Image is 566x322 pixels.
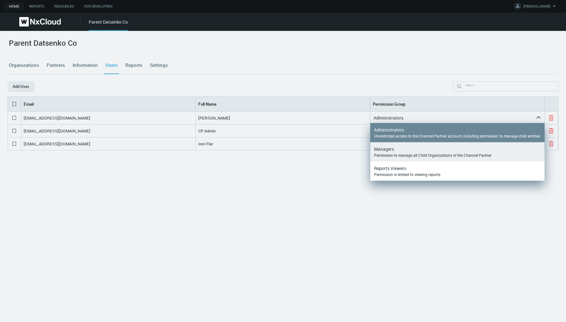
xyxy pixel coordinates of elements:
[24,141,90,147] nx-search-highlight: [EMAIL_ADDRESS][DOMAIN_NAME]
[374,172,541,177] div: Permission is limited to viewing reports
[104,57,119,74] a: Users
[374,146,394,152] nx-search-highlight: Managers
[374,127,404,133] nx-search-highlight: Administrators
[374,133,541,138] div: Unrestricted access to the Channel Partner account, including permission to manage child entities
[9,38,77,48] h2: Parent Datsenko Co
[198,128,216,134] nx-search-highlight: CP Admin
[374,153,541,158] div: Permission to manage all Child Organizations of the Channel Partner
[71,57,99,74] a: Information
[149,57,169,74] a: Settings
[4,3,24,10] a: Home
[198,115,230,121] nx-search-highlight: [PERSON_NAME]
[374,165,406,171] nx-search-highlight: Reports Viewers
[198,141,213,147] nx-search-highlight: Iren Fler
[8,81,34,91] button: Add User
[89,19,128,31] div: Parent Datsenko Co
[45,57,66,74] a: Partners
[523,4,550,11] span: [PERSON_NAME]
[19,17,61,26] img: Nx Cloud logo
[24,128,90,134] nx-search-highlight: [EMAIL_ADDRESS][DOMAIN_NAME]
[79,3,118,10] a: For Developers
[49,3,79,10] a: Resources
[373,115,403,121] nx-search-highlight: Administrators
[124,57,144,74] a: Reports
[8,57,40,74] a: Organizations
[24,115,90,121] nx-search-highlight: [EMAIL_ADDRESS][DOMAIN_NAME]
[24,3,49,10] a: Reports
